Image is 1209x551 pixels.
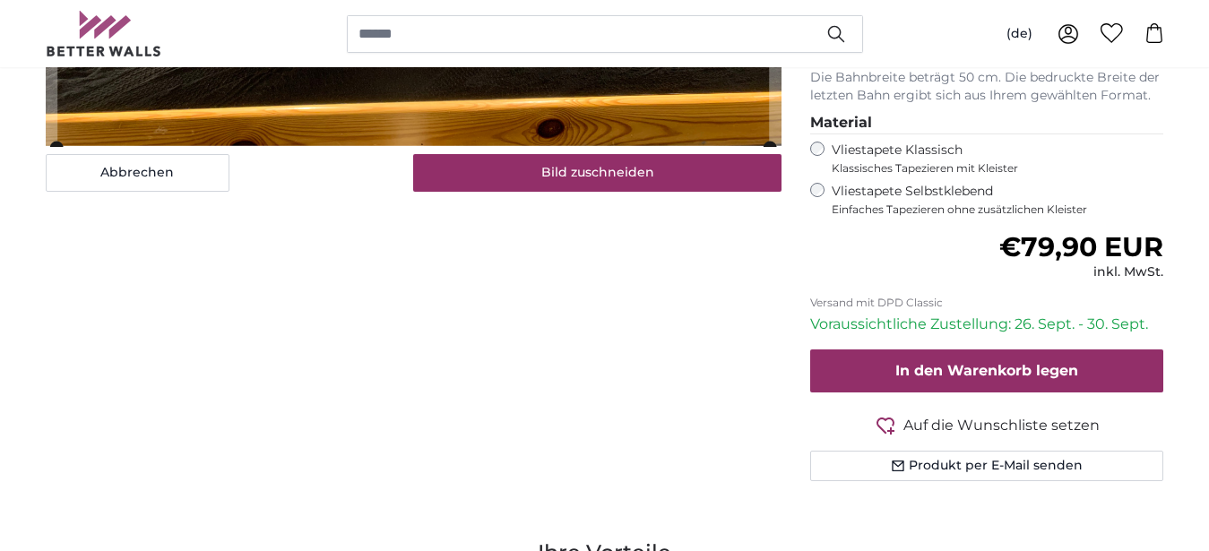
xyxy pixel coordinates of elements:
[46,154,229,192] button: Abbrechen
[832,161,1149,176] span: Klassisches Tapezieren mit Kleister
[903,415,1100,436] span: Auf die Wunschliste setzen
[999,230,1163,263] span: €79,90 EUR
[999,263,1163,281] div: inkl. MwSt.
[992,18,1047,50] button: (de)
[832,142,1149,176] label: Vliestapete Klassisch
[810,451,1164,481] button: Produkt per E-Mail senden
[895,362,1078,379] span: In den Warenkorb legen
[810,69,1164,105] p: Die Bahnbreite beträgt 50 cm. Die bedruckte Breite der letzten Bahn ergibt sich aus Ihrem gewählt...
[810,349,1164,392] button: In den Warenkorb legen
[810,296,1164,310] p: Versand mit DPD Classic
[46,11,162,56] img: Betterwalls
[810,112,1164,134] legend: Material
[832,183,1164,217] label: Vliestapete Selbstklebend
[413,154,782,192] button: Bild zuschneiden
[810,414,1164,436] button: Auf die Wunschliste setzen
[832,202,1164,217] span: Einfaches Tapezieren ohne zusätzlichen Kleister
[810,314,1164,335] p: Voraussichtliche Zustellung: 26. Sept. - 30. Sept.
